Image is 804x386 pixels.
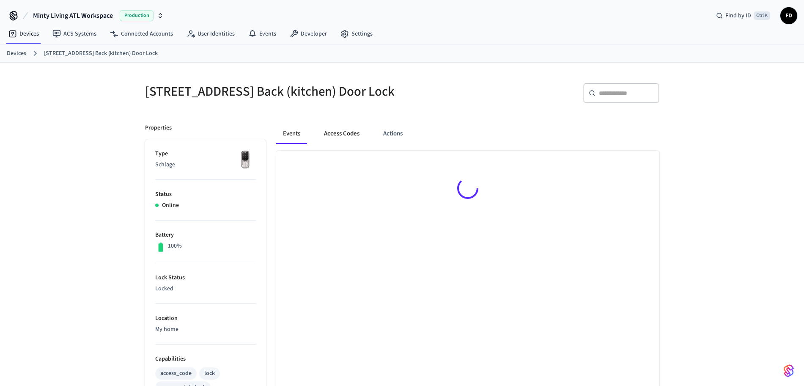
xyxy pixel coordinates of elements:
[276,124,307,144] button: Events
[145,83,397,100] h5: [STREET_ADDRESS] Back (kitchen) Door Lock
[120,10,154,21] span: Production
[725,11,751,20] span: Find by ID
[155,284,256,293] p: Locked
[781,8,796,23] span: FD
[276,124,659,144] div: ant example
[33,11,113,21] span: Minty Living ATL Workspace
[7,49,26,58] a: Devices
[145,124,172,132] p: Properties
[168,242,182,251] p: 100%
[334,26,379,41] a: Settings
[784,364,794,378] img: SeamLogoGradient.69752ec5.svg
[2,26,46,41] a: Devices
[155,231,256,240] p: Battery
[317,124,366,144] button: Access Codes
[283,26,334,41] a: Developer
[155,355,256,364] p: Capabilities
[103,26,180,41] a: Connected Accounts
[155,149,256,158] p: Type
[180,26,241,41] a: User Identities
[241,26,283,41] a: Events
[155,273,256,282] p: Lock Status
[44,49,158,58] a: [STREET_ADDRESS] Back (kitchen) Door Lock
[780,7,797,24] button: FD
[754,11,770,20] span: Ctrl K
[155,314,256,323] p: Location
[46,26,103,41] a: ACS Systems
[709,8,777,23] div: Find by IDCtrl K
[155,325,256,334] p: My home
[155,190,256,199] p: Status
[235,149,256,171] img: Yale Assure Touchscreen Wifi Smart Lock, Satin Nickel, Front
[160,369,192,378] div: access_code
[376,124,409,144] button: Actions
[162,201,179,210] p: Online
[155,160,256,169] p: Schlage
[204,369,215,378] div: lock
